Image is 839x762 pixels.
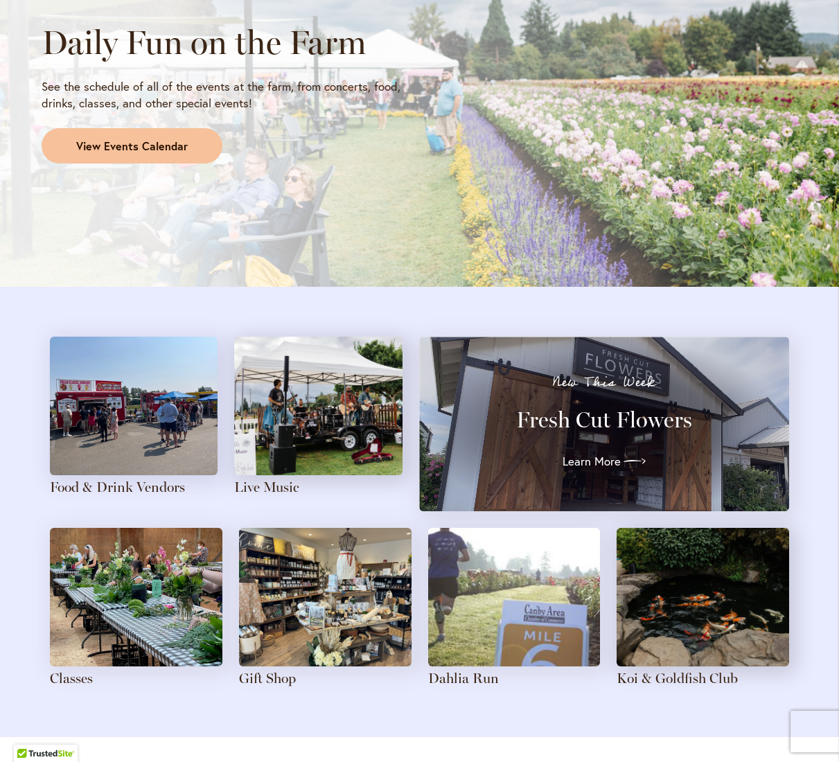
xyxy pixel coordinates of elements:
[76,139,188,154] span: View Events Calendar
[617,528,789,666] img: Orange and white mottled koi swim in a rock-lined pond
[50,528,222,666] img: Blank canvases are set up on long tables in anticipation of an art class
[42,23,407,62] h2: Daily Fun on the Farm
[50,479,185,495] a: Food & Drink Vendors
[42,78,407,112] p: See the schedule of all of the events at the farm, from concerts, food, drinks, classes, and othe...
[617,670,738,686] a: Koi & Goldfish Club
[50,337,218,475] img: Attendees gather around food trucks on a sunny day at the farm
[50,670,93,686] a: Classes
[42,128,222,164] a: View Events Calendar
[563,450,646,472] a: Learn More
[239,670,296,686] a: Gift Shop
[444,406,764,434] h3: Fresh Cut Flowers
[234,337,402,475] img: A four-person band plays with a field of pink dahlias in the background
[234,479,299,495] a: Live Music
[563,453,621,470] span: Learn More
[428,670,499,686] a: Dahlia Run
[428,528,601,666] img: A runner passes the mile 6 sign in a field of dahlias
[444,375,764,389] p: New This Week
[239,528,412,666] img: The dahlias themed gift shop has a feature table in the center, with shelves of local and special...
